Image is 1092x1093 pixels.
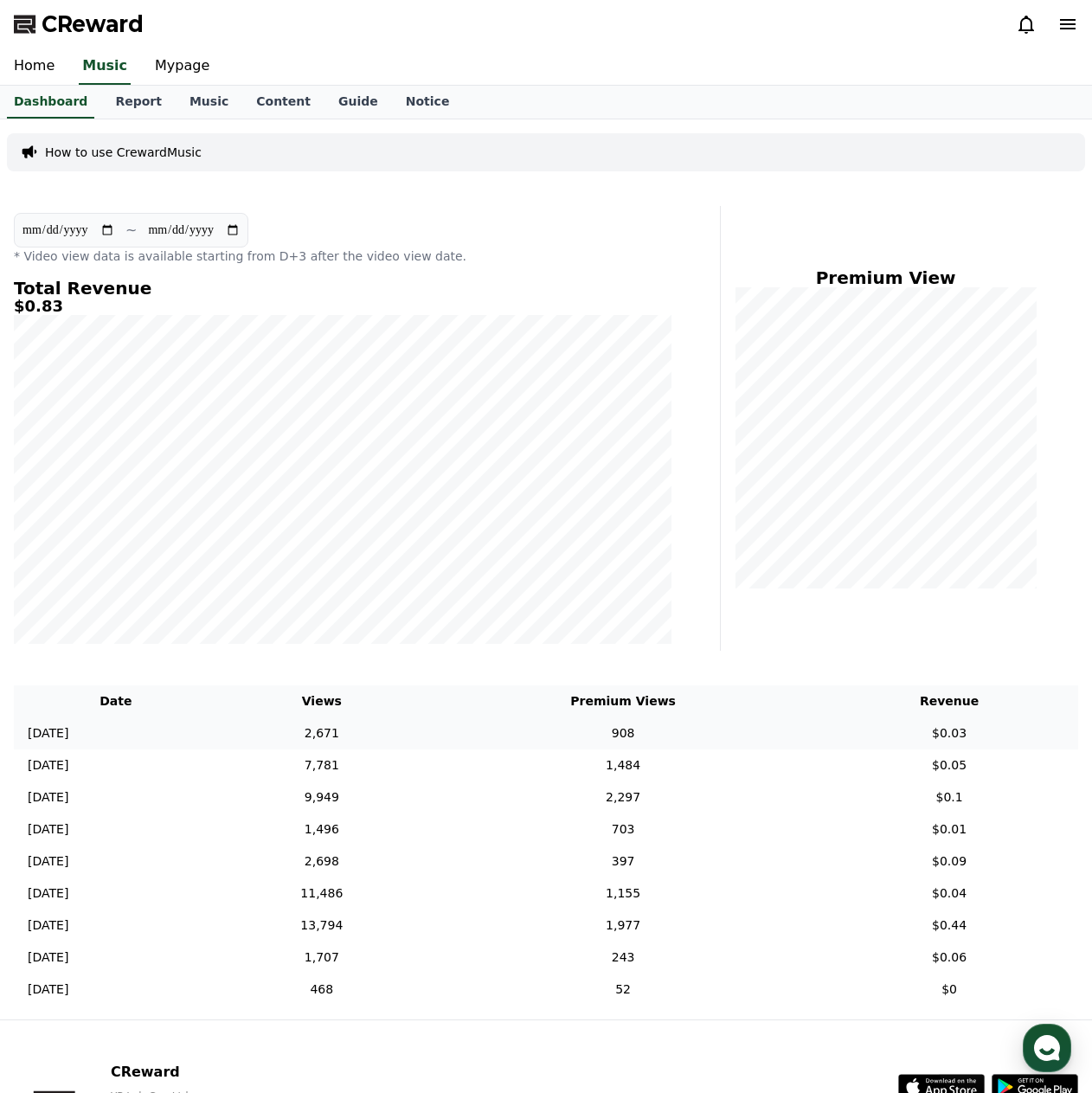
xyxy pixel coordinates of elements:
a: Dashboard [7,86,94,119]
span: Home [44,575,74,588]
td: 1,496 [218,813,426,845]
td: 2,671 [218,717,426,749]
h5: $0.83 [14,298,671,315]
td: $0.03 [820,717,1078,749]
a: Report [101,86,176,119]
td: 1,977 [426,910,820,942]
a: How to use CrewardMusic [45,144,202,161]
td: 468 [218,974,426,1006]
p: [DATE] [28,852,68,871]
td: 2,297 [426,781,820,813]
th: Premium Views [426,685,820,717]
td: 243 [426,942,820,974]
td: $0.01 [820,813,1078,845]
span: CReward [42,10,144,38]
td: 908 [426,717,820,749]
a: Notice [392,86,464,119]
span: Settings [256,575,299,588]
p: * Video view data is available starting from D+3 after the video view date. [14,248,671,265]
td: $0.05 [820,749,1078,781]
td: 1,707 [218,942,426,974]
p: [DATE] [28,724,68,743]
td: 9,949 [218,781,426,813]
h4: Premium View [735,268,1037,287]
span: Messages [144,575,195,589]
a: Mypage [141,48,223,85]
a: Content [242,86,324,119]
th: Revenue [820,685,1078,717]
p: [DATE] [28,788,68,807]
td: $0.09 [820,845,1078,878]
p: [DATE] [28,948,68,967]
a: Guide [324,86,392,119]
td: 703 [426,813,820,845]
p: CReward [111,1062,401,1083]
td: 52 [426,974,820,1006]
p: [DATE] [28,916,68,935]
p: ~ [125,220,137,241]
a: CReward [14,10,144,38]
td: $0.1 [820,781,1078,813]
td: 397 [426,845,820,878]
th: Views [218,685,426,717]
td: $0.44 [820,910,1078,942]
a: Messages [114,549,223,592]
p: [DATE] [28,980,68,999]
a: Home [5,549,114,592]
td: $0.06 [820,942,1078,974]
td: 1,484 [426,749,820,781]
td: $0.04 [820,878,1078,910]
td: 7,781 [218,749,426,781]
a: Music [79,48,131,85]
td: 11,486 [218,878,426,910]
td: 2,698 [218,845,426,878]
p: [DATE] [28,756,68,775]
td: 13,794 [218,910,426,942]
a: Settings [223,549,332,592]
a: Music [176,86,242,119]
th: Date [14,685,218,717]
h4: Total Revenue [14,279,671,298]
td: $0 [820,974,1078,1006]
td: 1,155 [426,878,820,910]
p: [DATE] [28,820,68,839]
p: [DATE] [28,884,68,903]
